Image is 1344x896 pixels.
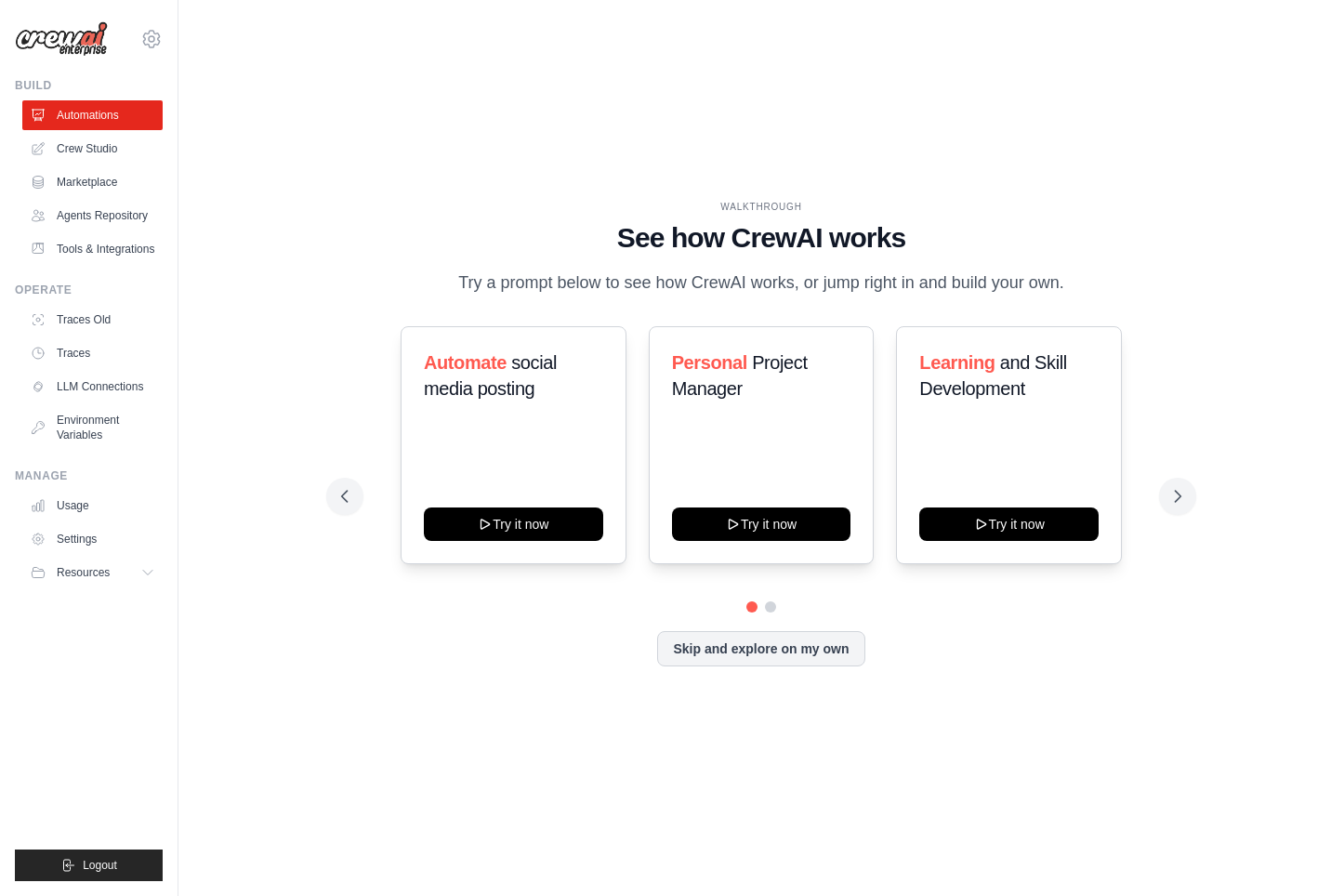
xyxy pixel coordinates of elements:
span: Resources [57,565,110,580]
a: Marketplace [22,167,163,197]
p: Try a prompt below to see how CrewAI works, or jump right in and build your own. [449,270,1074,296]
a: Crew Studio [22,134,163,164]
a: Usage [22,491,163,520]
span: Project Manager [672,352,808,399]
a: Traces Old [22,305,163,335]
a: Tools & Integrations [22,234,163,264]
div: Manage [15,468,163,483]
button: Resources [22,558,163,587]
button: Skip and explore on my own [657,631,864,666]
h1: See how CrewAI works [341,221,1181,255]
span: Logout [83,858,117,873]
button: Try it now [672,507,851,541]
div: Operate [15,283,163,297]
a: LLM Connections [22,372,163,402]
button: Try it now [424,507,603,541]
a: Settings [22,524,163,554]
button: Logout [15,850,163,881]
a: Automations [22,100,163,130]
div: WALKTHROUGH [341,200,1181,214]
a: Traces [22,338,163,368]
span: Automate [424,352,507,373]
div: Build [15,78,163,93]
a: Agents Repository [22,201,163,231]
button: Try it now [919,507,1099,541]
img: Logo [15,21,108,57]
span: Learning [919,352,995,373]
a: Environment Variables [22,405,163,450]
span: Personal [672,352,747,373]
